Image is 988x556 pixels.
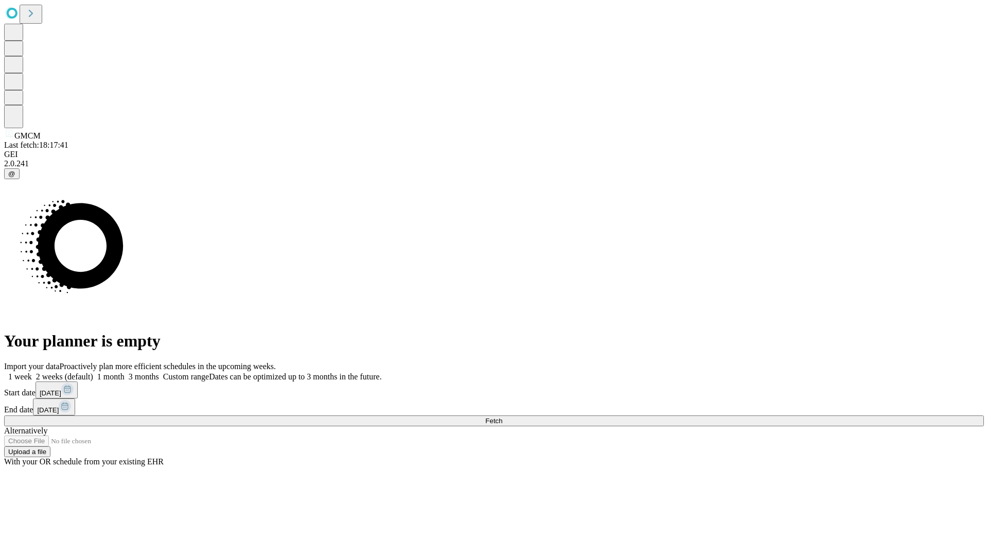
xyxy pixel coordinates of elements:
[33,398,75,415] button: [DATE]
[36,372,93,381] span: 2 weeks (default)
[4,446,50,457] button: Upload a file
[60,362,276,371] span: Proactively plan more efficient schedules in the upcoming weeks.
[4,150,984,159] div: GEI
[14,131,41,140] span: GMCM
[37,406,59,414] span: [DATE]
[4,168,20,179] button: @
[4,159,984,168] div: 2.0.241
[4,426,47,435] span: Alternatively
[129,372,159,381] span: 3 months
[36,381,78,398] button: [DATE]
[163,372,209,381] span: Custom range
[40,389,61,397] span: [DATE]
[4,332,984,351] h1: Your planner is empty
[4,381,984,398] div: Start date
[4,415,984,426] button: Fetch
[8,372,32,381] span: 1 week
[4,362,60,371] span: Import your data
[209,372,381,381] span: Dates can be optimized up to 3 months in the future.
[4,457,164,466] span: With your OR schedule from your existing EHR
[8,170,15,178] span: @
[485,417,502,425] span: Fetch
[97,372,125,381] span: 1 month
[4,141,68,149] span: Last fetch: 18:17:41
[4,398,984,415] div: End date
